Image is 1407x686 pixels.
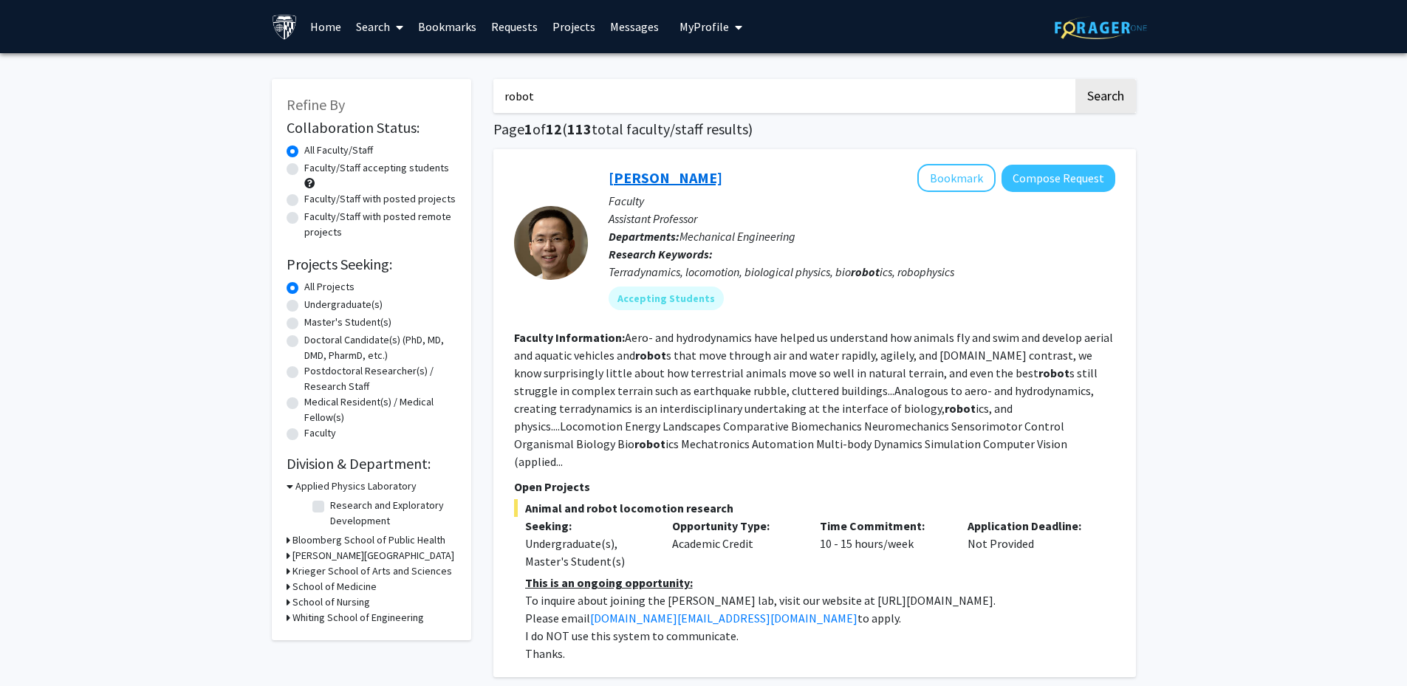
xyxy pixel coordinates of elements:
[609,247,713,261] b: Research Keywords:
[349,1,411,52] a: Search
[292,563,452,579] h3: Krieger School of Arts and Sciences
[272,14,298,40] img: Johns Hopkins University Logo
[672,517,798,535] p: Opportunity Type:
[679,229,795,244] span: Mechanical Engineering
[525,609,1115,627] p: Please email to apply.
[603,1,666,52] a: Messages
[514,330,625,345] b: Faculty Information:
[1038,366,1069,380] b: robot
[295,479,417,494] h3: Applied Physics Laboratory
[820,517,945,535] p: Time Commitment:
[945,401,976,416] b: robot
[292,579,377,594] h3: School of Medicine
[304,425,336,441] label: Faculty
[590,611,857,625] a: [DOMAIN_NAME][EMAIL_ADDRESS][DOMAIN_NAME]
[968,517,1093,535] p: Application Deadline:
[634,436,665,451] b: robot
[609,287,724,310] mat-chip: Accepting Students
[287,95,345,114] span: Refine By
[287,255,456,273] h2: Projects Seeking:
[1002,165,1115,192] button: Compose Request to Chen Li
[304,297,383,312] label: Undergraduate(s)
[304,160,449,176] label: Faculty/Staff accepting students
[304,191,456,207] label: Faculty/Staff with posted projects
[956,517,1104,570] div: Not Provided
[304,394,456,425] label: Medical Resident(s) / Medical Fellow(s)
[851,264,880,279] b: robot
[411,1,484,52] a: Bookmarks
[524,120,533,138] span: 1
[292,532,445,548] h3: Bloomberg School of Public Health
[1075,79,1136,113] button: Search
[525,535,651,570] div: Undergraduate(s), Master's Student(s)
[525,591,1115,609] p: To inquire about joining the [PERSON_NAME] lab, visit our website at [URL][DOMAIN_NAME].
[304,363,456,394] label: Postdoctoral Researcher(s) / Research Staff
[679,19,729,34] span: My Profile
[514,330,1113,469] fg-read-more: Aero- and hydrodynamics have helped us understand how animals fly and swim and develop aerial and...
[525,645,1115,662] p: Thanks.
[1055,16,1147,39] img: ForagerOne Logo
[525,627,1115,645] p: I do NOT use this system to communicate.
[304,209,456,240] label: Faculty/Staff with posted remote projects
[292,548,454,563] h3: [PERSON_NAME][GEOGRAPHIC_DATA]
[609,210,1115,227] p: Assistant Professor
[609,263,1115,281] div: Terradynamics, locomotion, biological physics, bio ics, robophysics
[287,455,456,473] h2: Division & Department:
[545,1,603,52] a: Projects
[304,315,391,330] label: Master's Student(s)
[493,79,1073,113] input: Search Keywords
[609,168,722,187] a: [PERSON_NAME]
[546,120,562,138] span: 12
[609,192,1115,210] p: Faculty
[493,120,1136,138] h1: Page of ( total faculty/staff results)
[661,517,809,570] div: Academic Credit
[304,143,373,158] label: All Faculty/Staff
[525,517,651,535] p: Seeking:
[292,594,370,610] h3: School of Nursing
[287,119,456,137] h2: Collaboration Status:
[304,279,355,295] label: All Projects
[11,620,63,675] iframe: Chat
[609,229,679,244] b: Departments:
[567,120,592,138] span: 113
[514,499,1115,517] span: Animal and robot locomotion research
[330,498,453,529] label: Research and Exploratory Development
[303,1,349,52] a: Home
[484,1,545,52] a: Requests
[514,478,1115,495] p: Open Projects
[304,332,456,363] label: Doctoral Candidate(s) (PhD, MD, DMD, PharmD, etc.)
[525,575,693,590] u: This is an ongoing opportunity:
[635,348,666,363] b: robot
[809,517,956,570] div: 10 - 15 hours/week
[292,610,424,625] h3: Whiting School of Engineering
[917,164,996,192] button: Add Chen Li to Bookmarks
